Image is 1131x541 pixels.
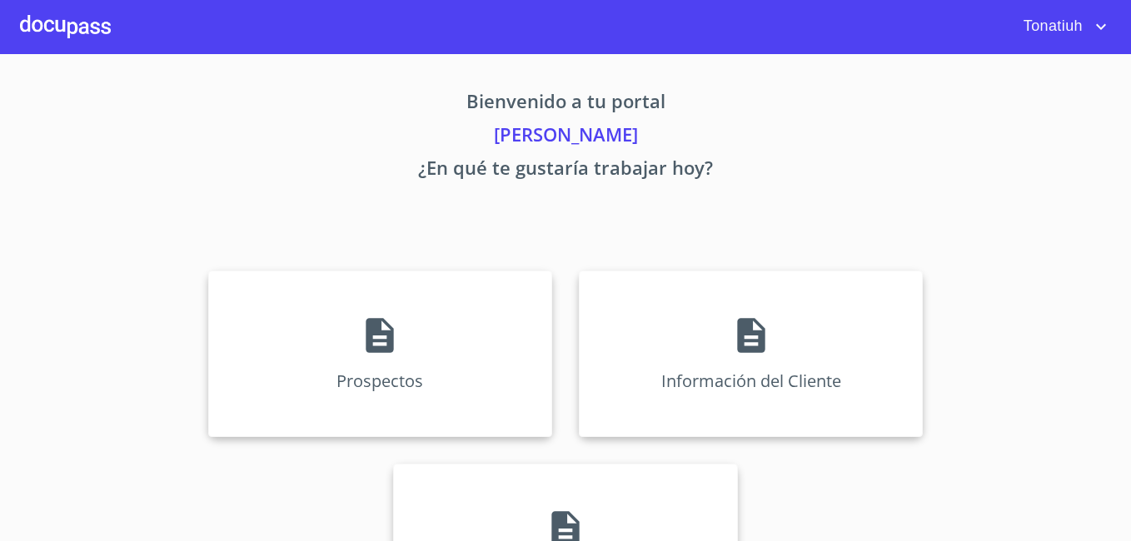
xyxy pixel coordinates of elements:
p: [PERSON_NAME] [52,121,1079,154]
p: Prospectos [336,370,423,392]
p: ¿En qué te gustaría trabajar hoy? [52,154,1079,187]
button: account of current user [1011,13,1111,40]
p: Información del Cliente [661,370,841,392]
p: Bienvenido a tu portal [52,87,1079,121]
span: Tonatiuh [1011,13,1091,40]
